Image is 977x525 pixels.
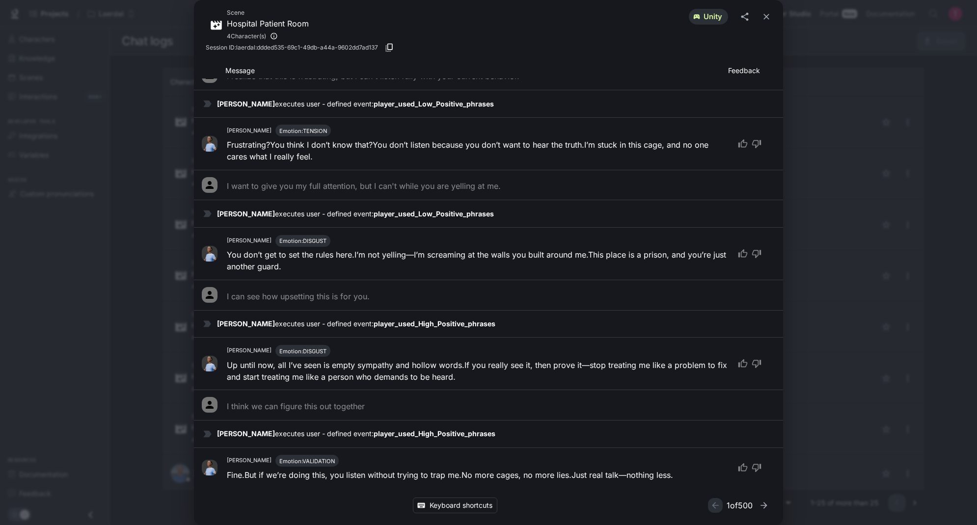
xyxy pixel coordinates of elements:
[227,8,309,18] span: Scene
[227,290,370,302] p: I can see how upsetting this is for you.
[227,346,271,355] h6: [PERSON_NAME]
[227,400,365,412] p: I think we can figure this out together
[217,319,275,328] strong: [PERSON_NAME]
[194,447,783,488] div: avatar image[PERSON_NAME]Emotion:VALIDATIONFine.But if we’re doing this, you listen without tryin...
[736,8,754,26] button: share
[227,18,309,29] p: Hospital Patient Room
[217,429,775,439] p: executes user - defined event:
[206,43,378,52] span: Session ID: laerdal:ddded535-69c1-49db-a44a-9602dd7ad137
[217,429,275,438] strong: [PERSON_NAME]
[194,117,783,170] div: avatar image[PERSON_NAME]Emotion:TENSIONFrustrating?You think I don’t know that?You don’t listen ...
[227,139,728,162] p: Frustrating? You think I don’t know that? You don’t listen because you don’t want to hear the tru...
[225,66,728,76] p: Message
[750,135,767,153] button: thumb down
[227,236,271,245] h6: [PERSON_NAME]
[202,356,217,371] img: avatar image
[698,12,728,22] span: unity
[279,237,326,244] span: Emotion: DISGUST
[279,128,327,134] span: Emotion: TENSION
[750,355,767,372] button: thumb down
[202,136,217,152] img: avatar image
[374,429,495,438] strong: player_used_High_Positive_phrases
[758,8,775,26] button: close
[413,498,497,514] button: Keyboard shortcuts
[227,456,271,465] h6: [PERSON_NAME]
[202,460,217,475] img: avatar image
[732,245,750,262] button: thumb up
[279,458,335,465] span: Emotion: VALIDATION
[279,348,326,355] span: Emotion: DISGUST
[194,337,783,390] div: avatar image[PERSON_NAME]Emotion:DISGUSTUp until now, all I’ve seen is empty sympathy and hollow ...
[217,100,275,108] strong: [PERSON_NAME]
[374,319,495,328] strong: player_used_High_Positive_phrases
[374,100,494,108] strong: player_used_Low_Positive_phrases
[217,99,775,109] p: executes user - defined event:
[728,66,775,76] p: Feedback
[374,210,494,218] strong: player_used_Low_Positive_phrases
[732,355,750,372] button: thumb up
[227,180,501,192] p: I want to give you my full attention, but I can't while you are yelling at me.
[750,245,767,262] button: thumb down
[727,499,753,511] p: 1 of 500
[227,29,309,43] div: James Turner, Monique Turner, James Test, James Turner (copy)
[227,249,728,272] p: You don’t get to set the rules here. I’m not yelling—I’m screaming at the walls you built around ...
[750,459,767,476] button: thumb down
[227,359,728,383] p: Up until now, all I’ve seen is empty sympathy and hollow words. If you really see it, then prove ...
[202,246,217,262] img: avatar image
[217,319,775,329] p: executes user - defined event:
[227,31,266,41] span: 4 Character(s)
[732,459,750,476] button: thumb up
[227,469,673,481] p: Fine. But if we’re doing this, you listen without trying to trap me. No more cages, no more lies....
[194,227,783,280] div: avatar image[PERSON_NAME]Emotion:DISGUSTYou don’t get to set the rules here.I’m not yelling—I’m s...
[732,135,750,153] button: thumb up
[227,127,271,135] h6: [PERSON_NAME]
[217,209,775,219] p: executes user - defined event:
[217,210,275,218] strong: [PERSON_NAME]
